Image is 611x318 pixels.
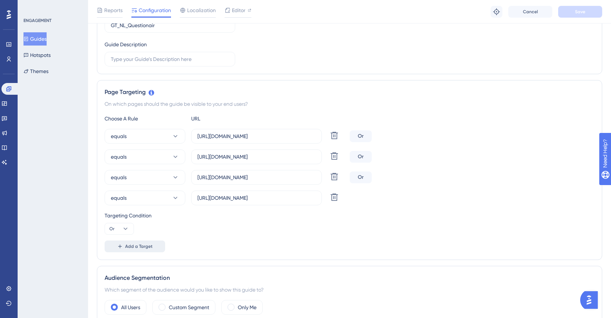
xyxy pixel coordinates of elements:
input: yourwebsite.com/path [197,173,316,181]
span: Configuration [139,6,171,15]
div: Page Targeting [105,88,594,97]
span: equals [111,173,127,182]
label: All Users [121,303,140,312]
div: Which segment of the audience would you like to show this guide to? [105,285,594,294]
div: Or [350,171,372,183]
input: Type your Guide’s Name here [111,21,229,29]
span: equals [111,194,127,202]
label: Custom Segment [169,303,209,312]
button: equals [105,149,185,164]
button: Themes [23,65,48,78]
span: equals [111,132,127,141]
button: Cancel [508,6,552,18]
div: URL [191,114,272,123]
div: Or [350,151,372,163]
button: equals [105,129,185,144]
button: Add a Target [105,241,165,252]
span: Need Help? [17,2,46,11]
button: equals [105,191,185,205]
span: Reports [104,6,123,15]
div: Audience Segmentation [105,274,594,282]
button: Save [558,6,602,18]
span: Editor [232,6,246,15]
span: Add a Target [125,243,153,249]
span: Or [109,226,114,232]
button: Hotspots [23,48,51,62]
div: Or [350,130,372,142]
div: On which pages should the guide be visible to your end users? [105,100,594,108]
div: Guide Description [105,40,147,49]
span: Cancel [523,9,538,15]
div: Choose A Rule [105,114,185,123]
span: Save [575,9,585,15]
span: Localization [187,6,216,15]
div: ENGAGEMENT [23,18,51,24]
label: Only Me [238,303,257,312]
button: equals [105,170,185,185]
iframe: UserGuiding AI Assistant Launcher [580,289,602,311]
button: Or [105,223,134,235]
input: Type your Guide’s Description here [111,55,229,63]
input: yourwebsite.com/path [197,153,316,161]
div: Targeting Condition [105,211,594,220]
input: yourwebsite.com/path [197,194,316,202]
input: yourwebsite.com/path [197,132,316,140]
span: equals [111,152,127,161]
button: Guides [23,32,47,46]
